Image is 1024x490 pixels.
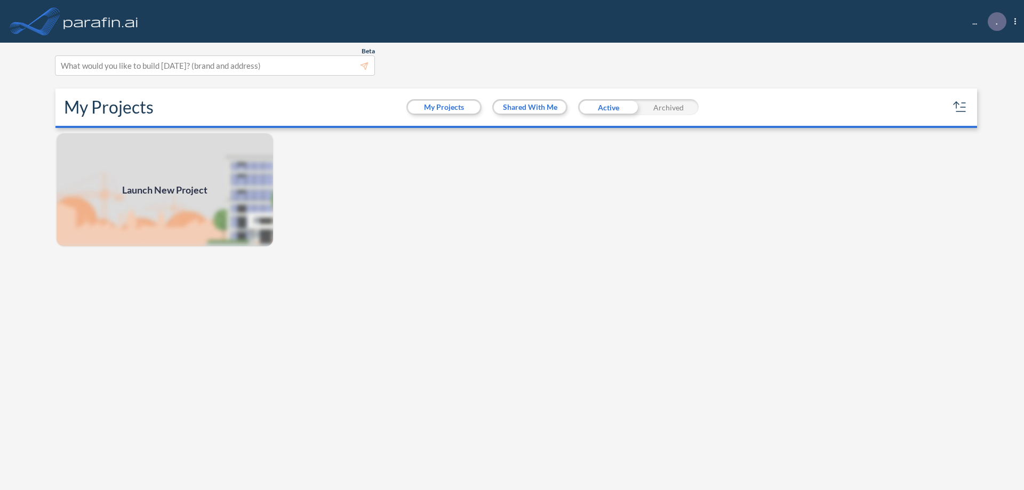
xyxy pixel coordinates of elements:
[494,101,566,114] button: Shared With Me
[408,101,480,114] button: My Projects
[55,132,274,247] a: Launch New Project
[64,97,154,117] h2: My Projects
[956,12,1016,31] div: ...
[122,183,207,197] span: Launch New Project
[996,17,998,26] p: .
[578,99,638,115] div: Active
[638,99,699,115] div: Archived
[61,11,140,32] img: logo
[55,132,274,247] img: add
[362,47,375,55] span: Beta
[951,99,969,116] button: sort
